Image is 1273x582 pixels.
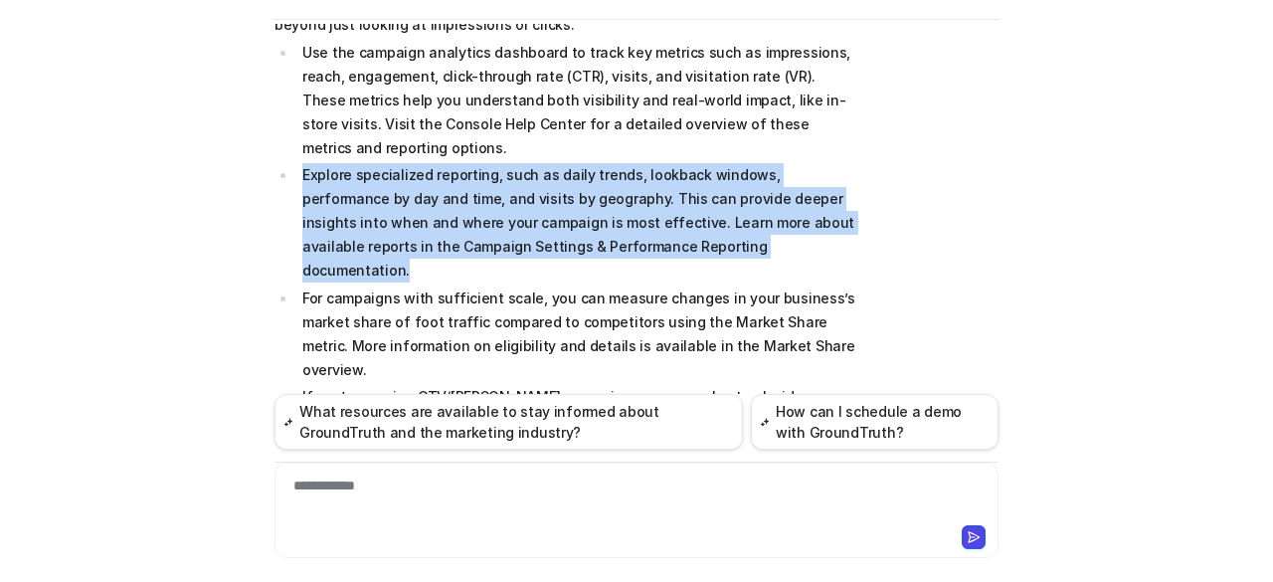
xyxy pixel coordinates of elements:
[751,394,999,450] button: How can I schedule a demo with GroundTruth?
[274,394,743,450] button: What resources are available to stay informed about GroundTruth and the marketing industry?
[302,385,856,457] p: If you’re running CTV/[PERSON_NAME] campaigns, you can also track video completion rates and foot...
[302,41,856,160] p: Use the campaign analytics dashboard to track key metrics such as impressions, reach, engagement,...
[302,163,856,283] p: Explore specialized reporting, such as daily trends, lookback windows, performance by day and tim...
[302,287,856,382] p: For campaigns with sufficient scale, you can measure changes in your business’s market share of f...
